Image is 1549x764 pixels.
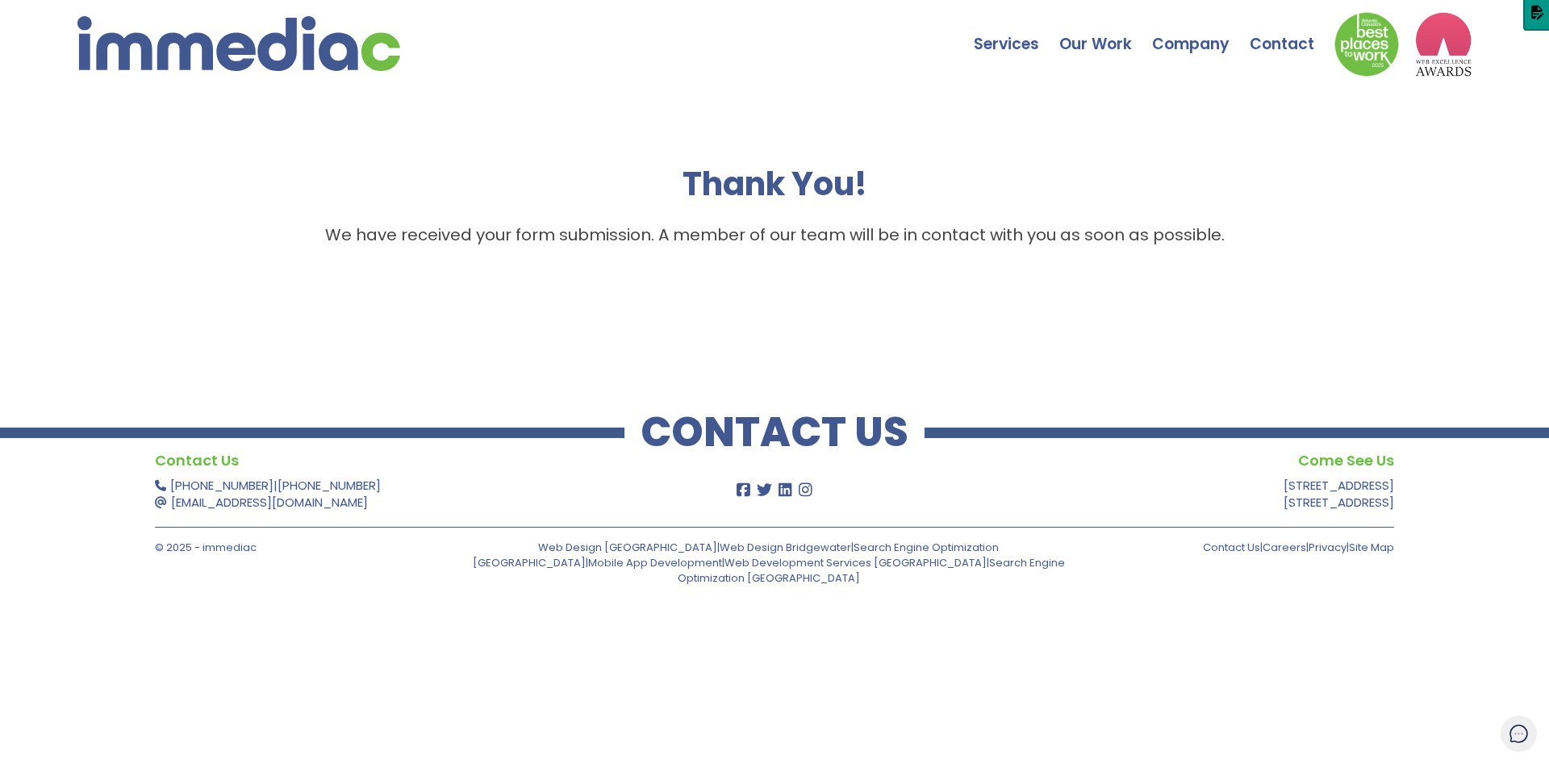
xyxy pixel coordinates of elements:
a: Mobile App Development [588,555,722,570]
h4: Come See Us [890,449,1394,473]
a: Site Map [1349,540,1394,555]
a: Web Design Bridgewater [720,540,851,555]
a: Company [1152,4,1250,61]
h4: Contact Us [155,449,659,473]
a: Search Engine Optimization [GEOGRAPHIC_DATA] [678,555,1065,586]
a: Contact Us [1203,540,1260,555]
a: [PHONE_NUMBER] [278,477,381,494]
img: logo2_wea_nobg.webp [1415,12,1472,77]
p: © 2025 - immediac [155,540,453,555]
a: [STREET_ADDRESS][STREET_ADDRESS] [1284,477,1394,511]
h1: Thank You! [155,161,1394,207]
a: [PHONE_NUMBER] [170,477,273,494]
a: Web Development Services [GEOGRAPHIC_DATA] [724,555,987,570]
a: Our Work [1059,4,1152,61]
p: | | | | | [465,540,1072,586]
a: Web Design [GEOGRAPHIC_DATA] [538,540,717,555]
a: Contact [1250,4,1334,61]
p: We have received your form submission. A member of our team will be in contact with you as soon a... [155,223,1394,247]
a: Careers [1263,540,1306,555]
a: Privacy [1309,540,1347,555]
a: Search Engine Optimization [GEOGRAPHIC_DATA] [473,540,1000,570]
img: immediac [77,16,400,71]
p: | [155,477,659,511]
p: | | | [1096,540,1394,555]
a: Services [974,4,1059,61]
img: Down [1334,12,1399,77]
a: [EMAIL_ADDRESS][DOMAIN_NAME] [171,494,368,511]
h2: CONTACT US [624,416,925,449]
